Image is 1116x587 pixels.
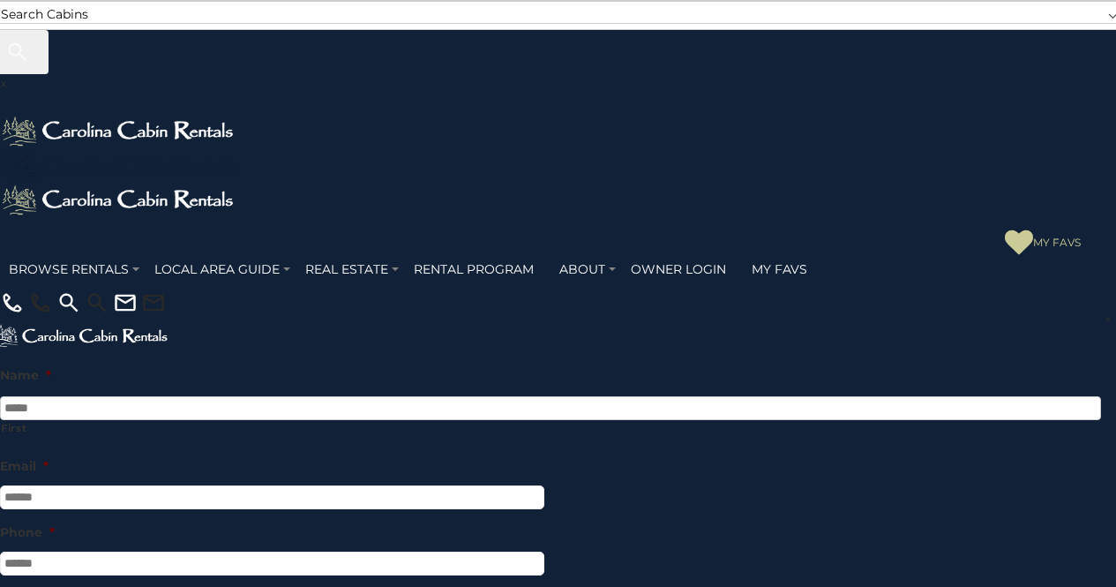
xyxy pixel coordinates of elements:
[85,290,109,315] img: search-regular-black.png
[551,257,614,282] a: About
[1,421,1101,435] label: First
[146,257,288,282] a: Local Area Guide
[743,257,816,282] a: My Favs
[405,257,543,282] a: Rental Program
[56,290,81,315] img: search-regular-white.png
[1005,229,1085,257] a: My Favs
[28,290,53,315] img: phone-regular-black.png
[141,290,166,315] img: mail-regular-black.png
[113,290,138,315] img: mail-regular-white.png
[1033,235,1081,263] span: My Favs
[296,257,397,282] a: Real Estate
[622,257,735,282] a: Owner Login
[1105,311,1112,328] span: ×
